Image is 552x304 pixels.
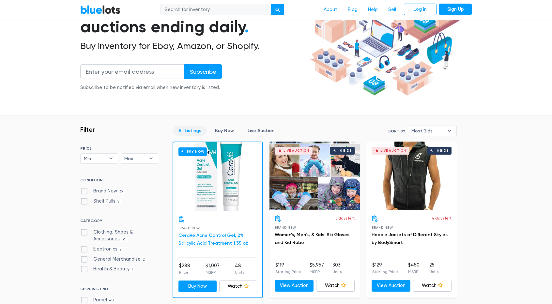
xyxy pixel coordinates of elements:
[179,262,190,275] li: $288
[80,64,185,79] input: Enter your email address
[388,128,405,134] label: Sort By
[80,146,158,151] h6: PRICE
[275,262,301,275] li: $119
[80,219,158,226] h6: CATEGORY
[372,269,398,275] p: Starting Price
[332,262,342,275] li: 303
[80,5,121,14] a: BlueLots
[437,149,449,152] div: 0 bids
[275,280,314,292] a: View Auction
[269,142,360,210] a: Live Auction 0 bids
[206,269,220,275] p: MSRP
[209,126,239,136] a: Buy Now
[161,4,271,16] input: Search for inventory
[372,280,410,292] a: View Auction
[242,126,280,136] a: Live Auction
[372,232,448,245] a: Hoodie Jackets of Different Styles by BodySmart
[173,142,262,211] a: Buy Now
[380,149,406,152] div: Live Auction
[372,262,398,275] li: $129
[411,126,444,136] span: Most Bids
[332,269,342,275] p: Units
[80,40,307,52] h2: Buy inventory for Ebay, Amazon, or Shopify.
[275,226,296,229] span: Brand New
[366,142,457,210] a: Live Auction 0 bids
[104,154,118,163] b: ▾
[413,280,452,292] a: Watch
[80,266,135,273] label: Health & Beauty
[80,178,158,185] h6: CONDITION
[310,262,324,275] li: $5,957
[130,267,135,272] span: 1
[178,281,217,292] a: Buy Now
[340,149,352,152] div: 0 bids
[178,233,248,246] a: CeraVe Acne Control Gel, 2% Salicylic Acid Treatment 1.35 oz
[245,17,249,37] span: .
[179,269,190,275] p: Price
[275,232,349,245] a: Women's, Men's, & Kids' Ski Gloves and Kid Robe
[117,189,125,194] span: 36
[363,4,383,16] a: Help
[80,188,125,195] label: Brand New
[80,84,222,91] div: Subscribe to be notified via email when new inventory is listed.
[343,4,363,16] a: Blog
[432,215,452,221] p: 4 days left
[310,269,324,275] p: MSRP
[318,4,343,16] a: About
[80,246,124,253] label: Electronics
[404,4,437,15] a: Log In
[120,237,128,242] span: 36
[184,64,222,79] input: Subscribe
[284,149,309,152] div: Live Auction
[115,199,122,204] span: 5
[124,154,146,163] span: Max
[80,229,158,243] label: Clothing, Shoes & Accessories
[335,215,355,221] p: 3 days left
[141,257,147,262] span: 2
[429,269,438,275] p: Units
[173,126,207,136] a: All Listings
[178,147,207,156] h6: Buy Now
[408,269,420,275] p: MSRP
[206,262,220,275] li: $1,007
[80,126,95,133] h3: Filter
[408,262,420,275] li: $450
[275,269,301,275] p: Starting Price
[439,4,472,15] a: Sign Up
[80,296,116,304] label: Parcel
[219,281,257,292] a: Watch
[80,256,147,263] label: General Merchandise
[383,4,401,16] a: Sell
[84,154,105,163] span: Min
[235,262,244,275] li: 48
[372,226,393,229] span: Brand New
[443,126,456,136] b: ▾
[316,280,355,292] a: Watch
[178,226,200,230] span: Brand New
[144,154,158,163] b: ▾
[80,287,158,294] h6: SHIPPING UNIT
[117,247,124,252] span: 2
[235,269,244,275] p: Units
[429,262,438,275] li: 25
[107,298,116,303] span: 40
[80,198,122,205] label: Shelf Pulls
